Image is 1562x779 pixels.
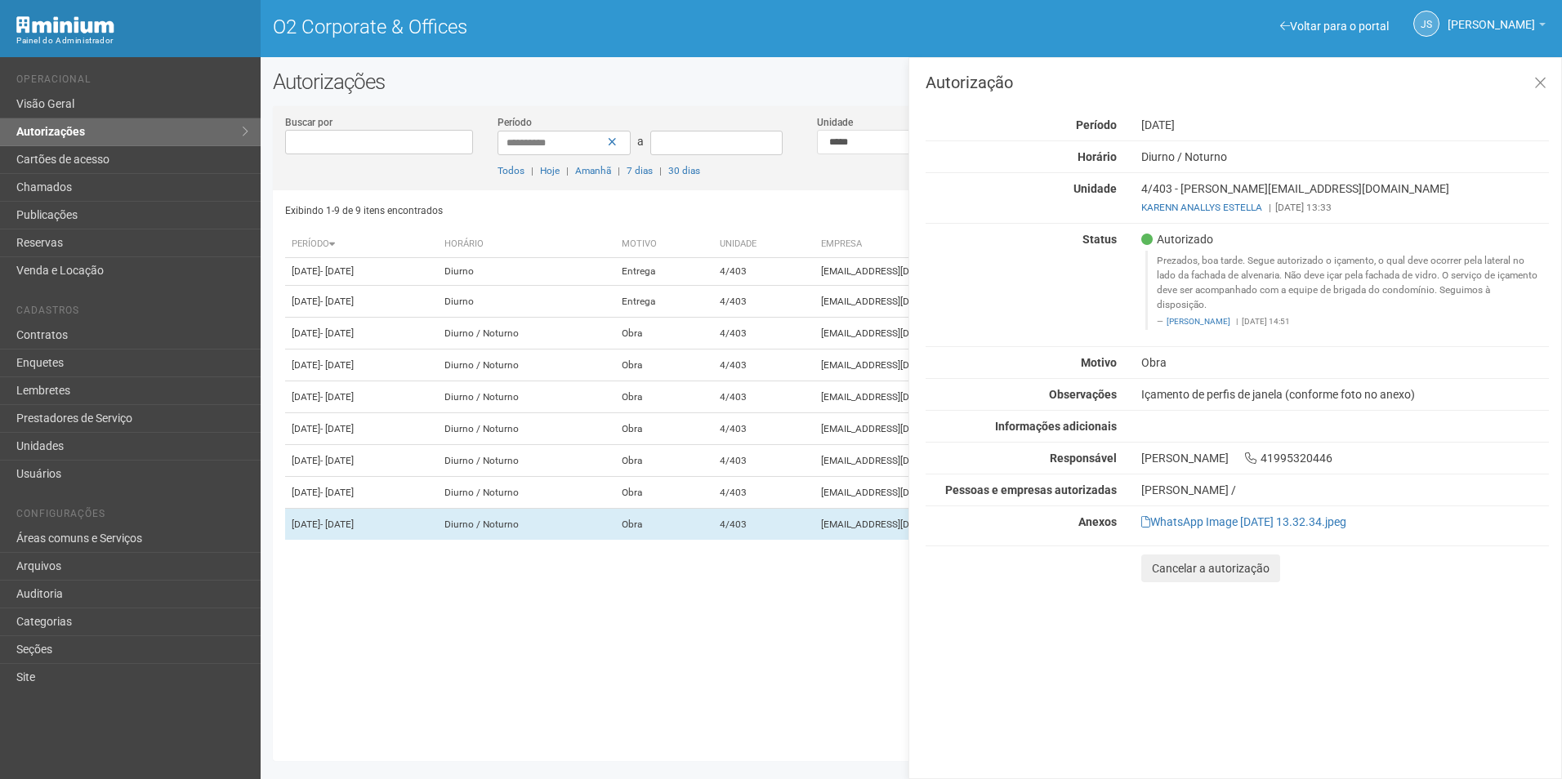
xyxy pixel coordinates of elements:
[285,445,438,477] td: [DATE]
[320,265,354,277] span: - [DATE]
[1129,355,1561,370] div: Obra
[16,33,248,48] div: Painel do Administrador
[320,327,354,339] span: - [DATE]
[1049,388,1117,401] strong: Observações
[713,349,814,381] td: 4/403
[713,286,814,318] td: 4/403
[713,509,814,541] td: 4/403
[817,115,853,130] label: Unidade
[320,359,354,371] span: - [DATE]
[615,231,713,258] th: Motivo
[531,165,533,176] span: |
[926,74,1549,91] h3: Autorização
[637,135,644,148] span: a
[285,413,438,445] td: [DATE]
[1167,317,1230,326] a: [PERSON_NAME]
[1145,251,1549,330] blockquote: Prezados, boa tarde. Segue autorizado o içamento, o qual deve ocorrer pela lateral no lado da fac...
[615,445,713,477] td: Obra
[320,296,354,307] span: - [DATE]
[285,318,438,349] td: [DATE]
[438,258,616,286] td: Diurno
[285,477,438,509] td: [DATE]
[16,73,248,91] li: Operacional
[713,258,814,286] td: 4/403
[814,413,1150,445] td: [EMAIL_ADDRESS][DOMAIN_NAME]
[16,508,248,525] li: Configurações
[615,318,713,349] td: Obra
[814,381,1150,413] td: [EMAIL_ADDRESS][DOMAIN_NAME]
[615,381,713,413] td: Obra
[1236,317,1238,326] span: |
[1141,202,1262,213] a: KARENN ANALLYS ESTELLA
[1129,387,1561,402] div: Içamento de perfis de janela (conforme foto no anexo)
[438,445,616,477] td: Diurno / Noturno
[575,165,611,176] a: Amanhã
[320,391,354,403] span: - [DATE]
[713,318,814,349] td: 4/403
[1129,181,1561,215] div: 4/403 - [PERSON_NAME][EMAIL_ADDRESS][DOMAIN_NAME]
[1269,202,1271,213] span: |
[438,477,616,509] td: Diurno / Noturno
[615,509,713,541] td: Obra
[1141,483,1549,497] div: [PERSON_NAME] /
[1280,20,1389,33] a: Voltar para o portal
[438,231,616,258] th: Horário
[566,165,569,176] span: |
[1076,118,1117,131] strong: Período
[273,16,899,38] h1: O2 Corporate & Offices
[1141,232,1213,247] span: Autorizado
[438,286,616,318] td: Diurno
[1078,515,1117,528] strong: Anexos
[320,455,354,466] span: - [DATE]
[945,483,1117,496] strong: Pessoas e empresas autorizadas
[814,445,1150,477] td: [EMAIL_ADDRESS][DOMAIN_NAME]
[285,198,906,223] div: Exibindo 1-9 de 9 itens encontrados
[814,318,1150,349] td: [EMAIL_ADDRESS][DOMAIN_NAME]
[320,487,354,498] span: - [DATE]
[1141,200,1549,215] div: [DATE] 13:33
[615,477,713,509] td: Obra
[713,381,814,413] td: 4/403
[438,318,616,349] td: Diurno / Noturno
[615,258,713,286] td: Entrega
[1073,182,1117,195] strong: Unidade
[814,258,1150,286] td: [EMAIL_ADDRESS][DOMAIN_NAME]
[615,286,713,318] td: Entrega
[814,477,1150,509] td: [EMAIL_ADDRESS][DOMAIN_NAME]
[438,381,616,413] td: Diurno / Noturno
[285,286,438,318] td: [DATE]
[285,115,332,130] label: Buscar por
[285,231,438,258] th: Período
[16,16,114,33] img: Minium
[814,286,1150,318] td: [EMAIL_ADDRESS][DOMAIN_NAME]
[1081,356,1117,369] strong: Motivo
[498,115,532,130] label: Período
[285,509,438,541] td: [DATE]
[1078,150,1117,163] strong: Horário
[713,477,814,509] td: 4/403
[438,509,616,541] td: Diurno / Noturno
[814,231,1150,258] th: Empresa
[1413,11,1439,37] a: JS
[438,349,616,381] td: Diurno / Noturno
[320,519,354,530] span: - [DATE]
[1050,452,1117,465] strong: Responsável
[995,420,1117,433] strong: Informações adicionais
[16,305,248,322] li: Cadastros
[615,413,713,445] td: Obra
[618,165,620,176] span: |
[438,413,616,445] td: Diurno / Noturno
[713,413,814,445] td: 4/403
[1141,554,1280,582] button: Cancelar a autorização
[273,69,1550,94] h2: Autorizações
[1129,118,1561,132] div: [DATE]
[615,349,713,381] td: Obra
[1157,316,1540,327] footer: [DATE] 14:51
[713,445,814,477] td: 4/403
[285,258,438,286] td: [DATE]
[814,349,1150,381] td: [EMAIL_ADDRESS][DOMAIN_NAME]
[659,165,662,176] span: |
[1448,2,1535,31] span: Jeferson Souza
[814,509,1150,541] td: [EMAIL_ADDRESS][DOMAIN_NAME]
[627,165,653,176] a: 7 dias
